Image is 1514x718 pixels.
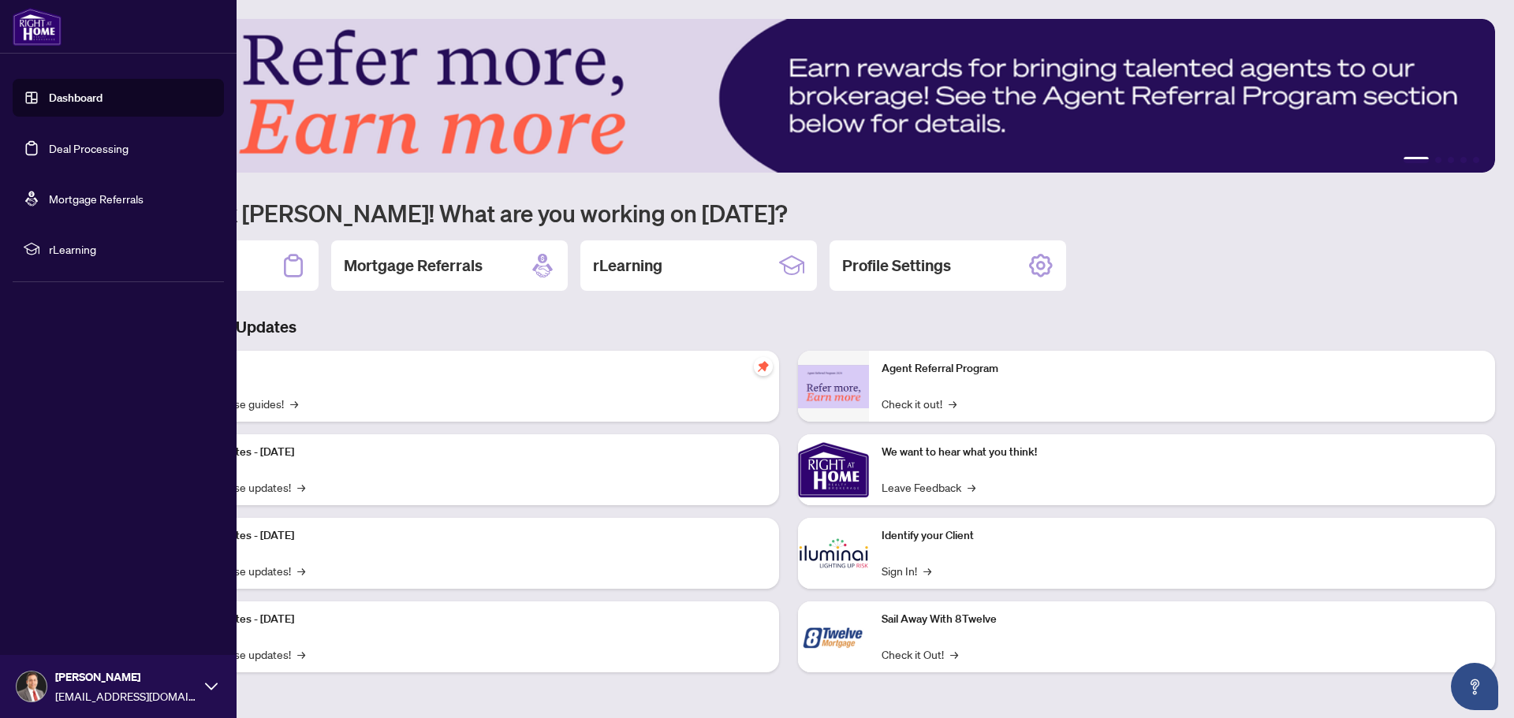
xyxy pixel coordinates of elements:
a: Check it Out!→ [882,645,958,663]
span: [EMAIL_ADDRESS][DOMAIN_NAME] [55,687,197,705]
p: We want to hear what you think! [882,444,1482,461]
span: → [923,562,931,579]
span: [PERSON_NAME] [55,668,197,686]
h2: rLearning [593,255,662,277]
p: Identify your Client [882,527,1482,545]
span: → [297,645,305,663]
img: Slide 0 [82,19,1495,173]
img: Sail Away With 8Twelve [798,601,869,672]
button: 2 [1435,157,1441,163]
p: Platform Updates - [DATE] [166,444,766,461]
span: → [297,478,305,496]
h2: Profile Settings [842,255,951,277]
p: Sail Away With 8Twelve [882,611,1482,628]
img: Identify your Client [798,518,869,589]
span: → [949,395,957,412]
h1: Welcome back [PERSON_NAME]! What are you working on [DATE]? [82,198,1495,228]
h3: Brokerage & Industry Updates [82,316,1495,338]
a: Mortgage Referrals [49,192,144,206]
a: Leave Feedback→ [882,478,975,496]
p: Agent Referral Program [882,360,1482,378]
p: Platform Updates - [DATE] [166,611,766,628]
a: Check it out!→ [882,395,957,412]
span: → [950,645,958,663]
span: → [968,478,975,496]
a: Dashboard [49,91,103,105]
span: rLearning [49,240,213,258]
span: pushpin [754,357,773,376]
button: 4 [1460,157,1467,163]
img: Profile Icon [17,671,47,701]
button: 1 [1404,157,1429,163]
img: We want to hear what you think! [798,434,869,505]
p: Self-Help [166,360,766,378]
h2: Mortgage Referrals [344,255,483,277]
a: Deal Processing [49,141,129,155]
button: 5 [1473,157,1479,163]
img: logo [13,8,62,46]
button: 3 [1448,157,1454,163]
span: → [297,562,305,579]
button: Open asap [1451,663,1498,710]
a: Sign In!→ [882,562,931,579]
p: Platform Updates - [DATE] [166,527,766,545]
span: → [290,395,298,412]
img: Agent Referral Program [798,365,869,408]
